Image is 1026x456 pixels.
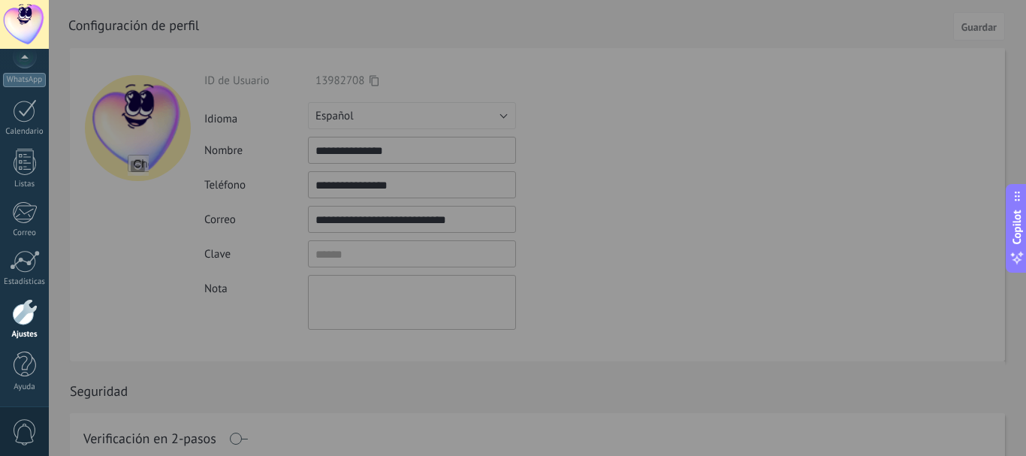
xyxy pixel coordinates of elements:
[3,180,47,189] div: Listas
[3,228,47,238] div: Correo
[3,382,47,392] div: Ayuda
[3,127,47,137] div: Calendario
[3,277,47,287] div: Estadísticas
[3,330,47,340] div: Ajustes
[1009,210,1024,244] span: Copilot
[3,73,46,87] div: WhatsApp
